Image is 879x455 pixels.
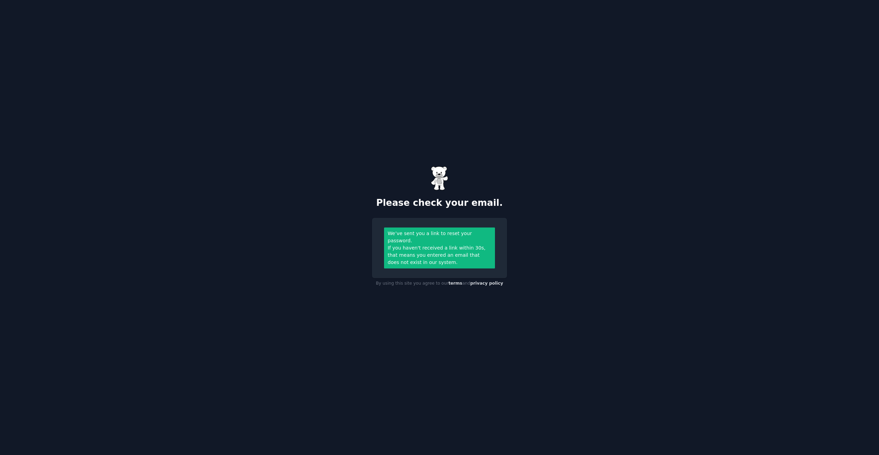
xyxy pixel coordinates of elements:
[470,281,503,286] a: privacy policy
[388,244,492,266] div: If you haven't received a link within 30s, that means you entered an email that does not exist in...
[372,198,507,209] h2: Please check your email.
[372,278,507,289] div: By using this site you agree to our and
[448,281,462,286] a: terms
[388,230,492,244] div: We’ve sent you a link to reset your password.
[431,166,448,190] img: Gummy Bear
